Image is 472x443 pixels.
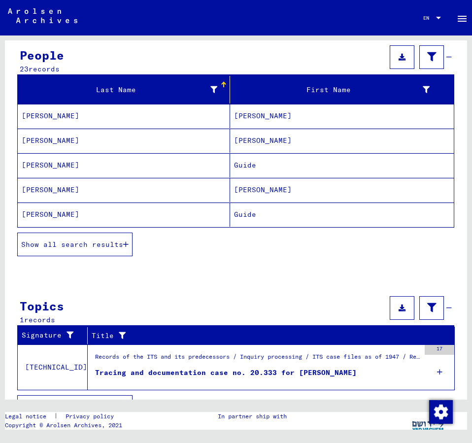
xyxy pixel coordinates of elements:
mat-cell: [PERSON_NAME] [230,129,454,153]
mat-header-cell: First Name [230,76,454,103]
div: Change consent [429,400,452,423]
span: Show all search results [21,240,123,249]
div: Signature [22,328,90,343]
mat-header-cell: Last Name [18,76,230,103]
mat-cell: [PERSON_NAME] [230,104,454,128]
div: Signature [22,330,80,341]
mat-icon: Side nav toggle icon [456,13,468,25]
img: Arolsen_neg.svg [8,8,77,23]
span: 23 [20,65,29,73]
button: Show all search results [17,233,133,256]
button: Toggle sidenav [452,8,472,28]
div: First Name [234,82,442,98]
span: 1 [20,315,24,324]
img: yv_logo.png [410,412,447,437]
mat-cell: [PERSON_NAME] [18,129,230,153]
mat-cell: Guide [230,203,454,227]
div: Last Name [22,82,230,98]
div: Title [92,328,445,343]
div: First Name [234,85,430,95]
span: records [24,315,55,324]
a: Privacy policy [58,412,126,421]
mat-cell: [PERSON_NAME] [230,178,454,202]
span: EN [423,15,434,21]
div: | [5,412,126,421]
p: Copyright © Arolsen Archives, 2021 [5,421,126,430]
td: [TECHNICAL_ID] [18,344,88,390]
mat-cell: [PERSON_NAME] [18,104,230,128]
mat-cell: [PERSON_NAME] [18,203,230,227]
img: Change consent [429,400,453,424]
div: Title [92,331,435,341]
div: Topics [20,297,64,315]
div: 17 [425,345,454,355]
button: Show all search results [17,395,133,419]
span: records [29,65,60,73]
mat-cell: [PERSON_NAME] [18,178,230,202]
div: Records of the ITS and its predecessors / Inquiry processing / ITS case files as of 1947 / Reposi... [95,352,420,366]
a: Legal notice [5,412,54,421]
div: Tracing and documentation case no. 20.333 for [PERSON_NAME] [95,368,357,378]
div: Last Name [22,85,217,95]
mat-cell: Guide [230,153,454,177]
mat-cell: [PERSON_NAME] [18,153,230,177]
p: In partner ship with [218,412,287,421]
div: People [20,46,64,64]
